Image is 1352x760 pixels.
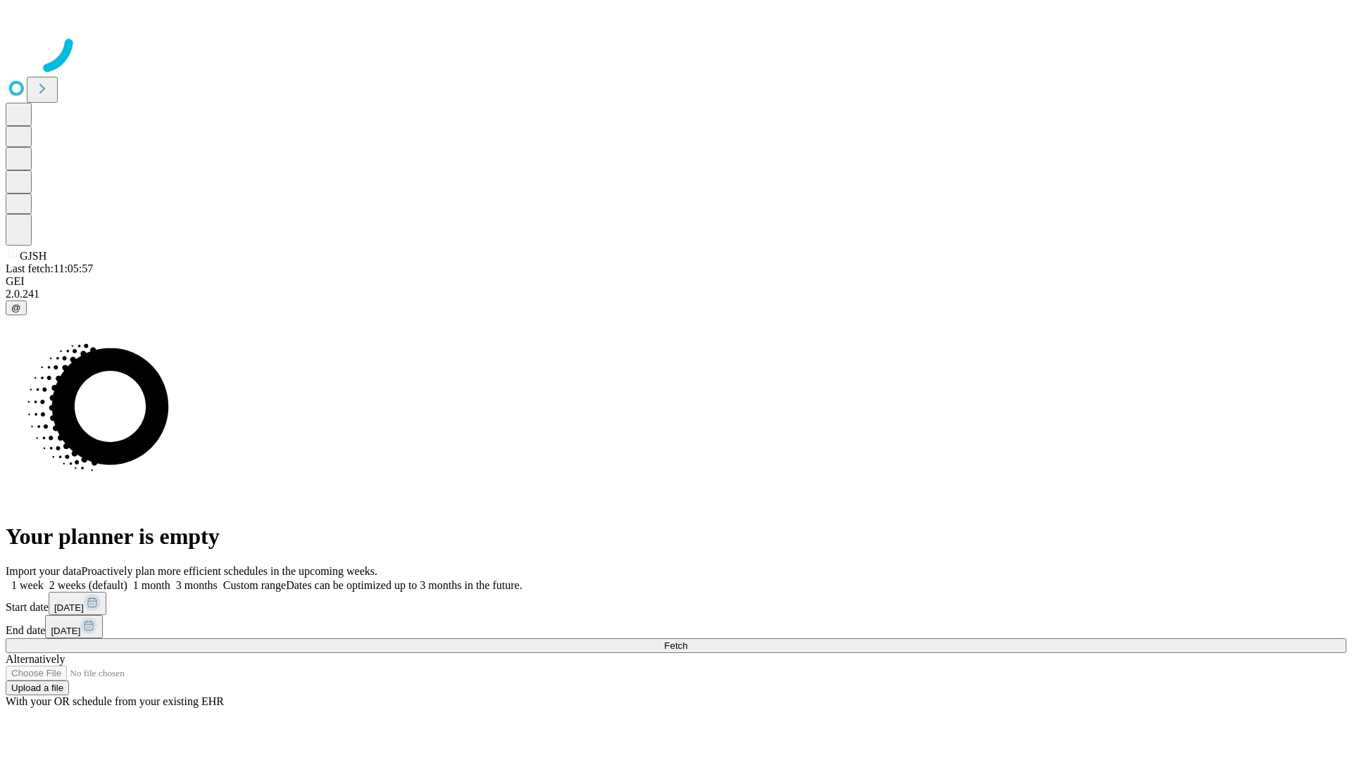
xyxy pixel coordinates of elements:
[6,592,1346,615] div: Start date
[6,638,1346,653] button: Fetch
[6,565,82,577] span: Import your data
[11,303,21,313] span: @
[49,592,106,615] button: [DATE]
[223,579,286,591] span: Custom range
[6,275,1346,288] div: GEI
[176,579,218,591] span: 3 months
[45,615,103,638] button: [DATE]
[11,579,44,591] span: 1 week
[133,579,170,591] span: 1 month
[54,602,84,613] span: [DATE]
[6,653,65,665] span: Alternatively
[6,695,224,707] span: With your OR schedule from your existing EHR
[6,615,1346,638] div: End date
[20,250,46,262] span: GJSH
[6,300,27,315] button: @
[51,626,80,636] span: [DATE]
[49,579,127,591] span: 2 weeks (default)
[664,640,687,651] span: Fetch
[82,565,377,577] span: Proactively plan more efficient schedules in the upcoming weeks.
[286,579,522,591] span: Dates can be optimized up to 3 months in the future.
[6,680,69,695] button: Upload a file
[6,262,93,274] span: Last fetch: 11:05:57
[6,288,1346,300] div: 2.0.241
[6,524,1346,550] h1: Your planner is empty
